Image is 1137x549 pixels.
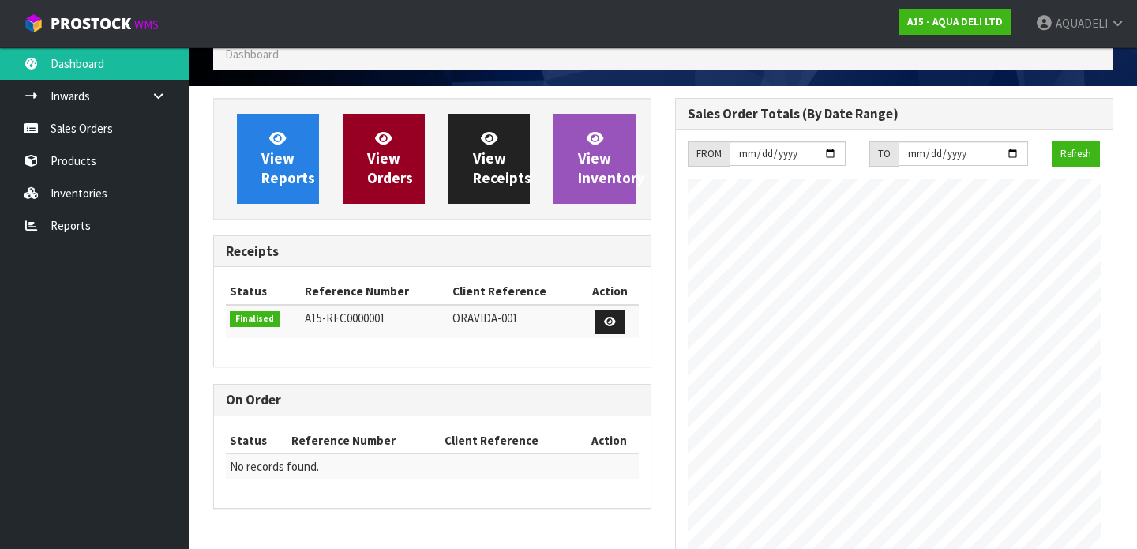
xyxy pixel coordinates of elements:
a: ViewInventory [553,114,636,204]
th: Action [580,428,639,453]
div: FROM [688,141,730,167]
a: ViewReports [237,114,319,204]
th: Reference Number [301,279,448,304]
strong: A15 - AQUA DELI LTD [907,15,1003,28]
span: ProStock [51,13,131,34]
span: View Orders [367,129,413,188]
a: ViewOrders [343,114,425,204]
span: ORAVIDA-001 [452,310,518,325]
small: WMS [134,17,159,32]
h3: Sales Order Totals (By Date Range) [688,107,1101,122]
div: TO [869,141,899,167]
span: View Inventory [578,129,644,188]
h3: On Order [226,393,639,408]
td: No records found. [226,453,639,479]
th: Status [226,428,287,453]
span: A15-REC0000001 [305,310,385,325]
button: Refresh [1052,141,1100,167]
h3: Receipts [226,244,639,259]
span: Dashboard [225,47,279,62]
th: Reference Number [287,428,441,453]
th: Client Reference [441,428,580,453]
img: cube-alt.png [24,13,43,33]
span: View Reports [261,129,315,188]
span: AQUADELI [1056,16,1108,31]
th: Status [226,279,301,304]
span: Finalised [230,311,280,327]
a: ViewReceipts [448,114,531,204]
th: Action [582,279,639,304]
span: View Receipts [473,129,531,188]
th: Client Reference [448,279,582,304]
